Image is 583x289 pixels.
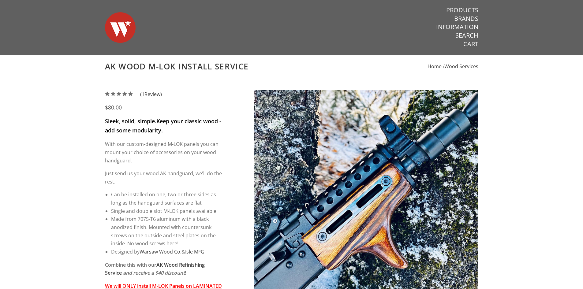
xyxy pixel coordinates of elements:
[446,6,478,14] a: Products
[185,248,204,255] a: Isle MFG
[105,117,156,125] strong: Sleek, solid, simple.
[436,23,478,31] a: Information
[105,117,221,134] strong: Keep your classic wood - add some modularity.
[443,62,478,71] li: ›
[142,91,144,98] span: 1
[105,140,222,165] p: With our custom-designed M-LOK panels you can mount your choice of accessories on your wood handg...
[140,248,181,255] a: Warsaw Wood Co.
[105,104,122,111] span: $80.00
[105,91,162,98] a: (1Review)
[444,63,478,70] a: Wood Services
[454,15,478,23] a: Brands
[455,31,478,39] a: Search
[140,90,162,98] span: ( Review)
[111,207,222,215] li: Single and double slot M-LOK panels available
[428,63,442,70] a: Home
[105,6,136,49] img: Warsaw Wood Co.
[105,61,478,72] h1: AK Wood M-LOK Install Service
[111,215,222,248] li: Made from 7075-T6 aluminum with a black anodized finish. Mounted with countersunk screws on the o...
[111,191,222,207] li: Can be installed on one, two or three sides as long as the handguard surfaces are flat
[111,248,222,256] li: Designed by &
[123,269,185,276] em: and receive a $40 discount
[105,261,205,276] strong: Combine this with our !
[105,169,222,186] p: Just send us your wood AK handguard, we'll do the rest.
[463,40,478,48] a: Cart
